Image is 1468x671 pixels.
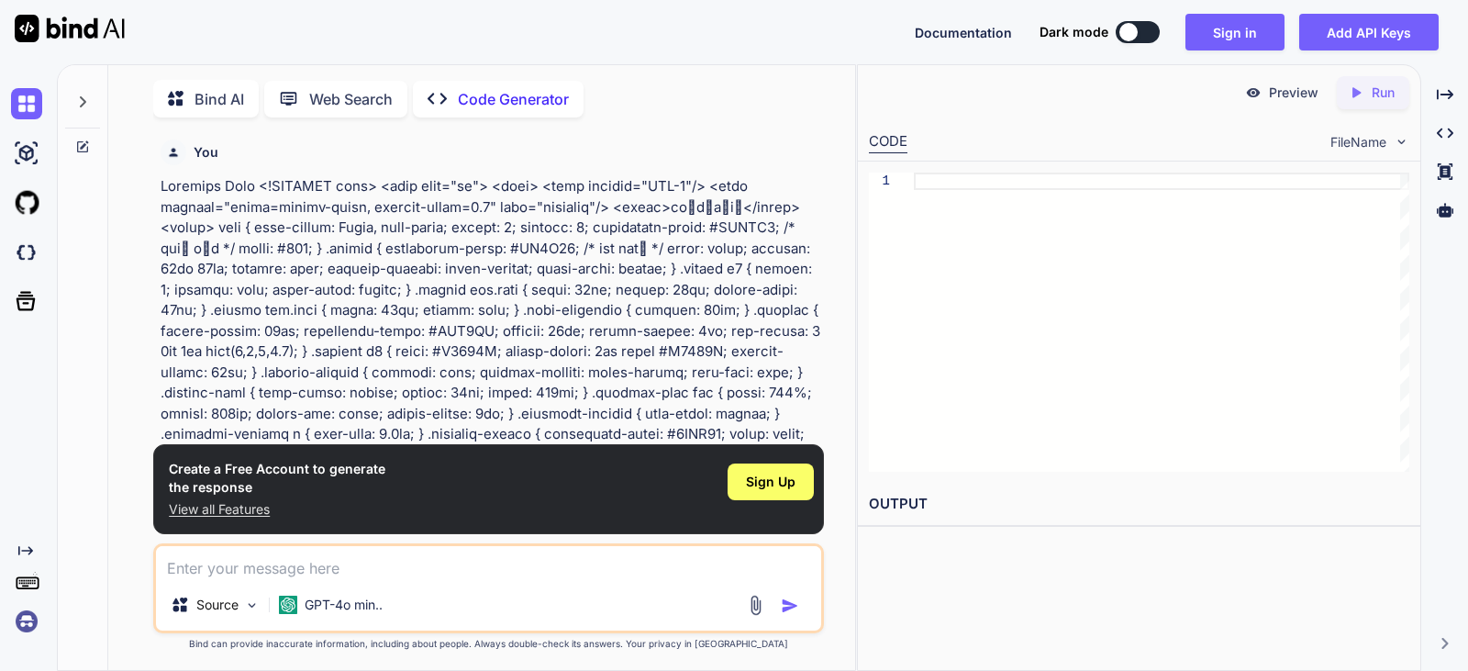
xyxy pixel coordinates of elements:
[11,88,42,119] img: chat
[305,596,383,614] p: GPT-4o min..
[781,597,799,615] img: icon
[869,131,907,153] div: CODE
[244,598,260,613] img: Pick Models
[11,138,42,169] img: ai-studio
[1245,84,1262,101] img: preview
[169,500,385,519] p: View all Features
[1394,134,1409,150] img: chevron down
[458,88,569,110] p: Code Generator
[11,606,42,637] img: signin
[869,173,890,190] div: 1
[169,460,385,497] h1: Create a Free Account to generate the response
[858,483,1420,526] h2: OUTPUT
[1040,23,1108,41] span: Dark mode
[195,88,244,110] p: Bind AI
[1330,133,1386,151] span: FileName
[1269,84,1318,102] p: Preview
[1299,14,1439,50] button: Add API Keys
[11,187,42,218] img: githubLight
[309,88,393,110] p: Web Search
[915,25,1012,40] span: Documentation
[196,596,239,614] p: Source
[11,237,42,268] img: darkCloudIdeIcon
[746,473,795,491] span: Sign Up
[915,23,1012,42] button: Documentation
[745,595,766,616] img: attachment
[279,596,297,614] img: GPT-4o mini
[1185,14,1284,50] button: Sign in
[153,637,824,651] p: Bind can provide inaccurate information, including about people. Always double-check its answers....
[1372,84,1395,102] p: Run
[194,143,218,162] h6: You
[15,15,125,42] img: Bind AI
